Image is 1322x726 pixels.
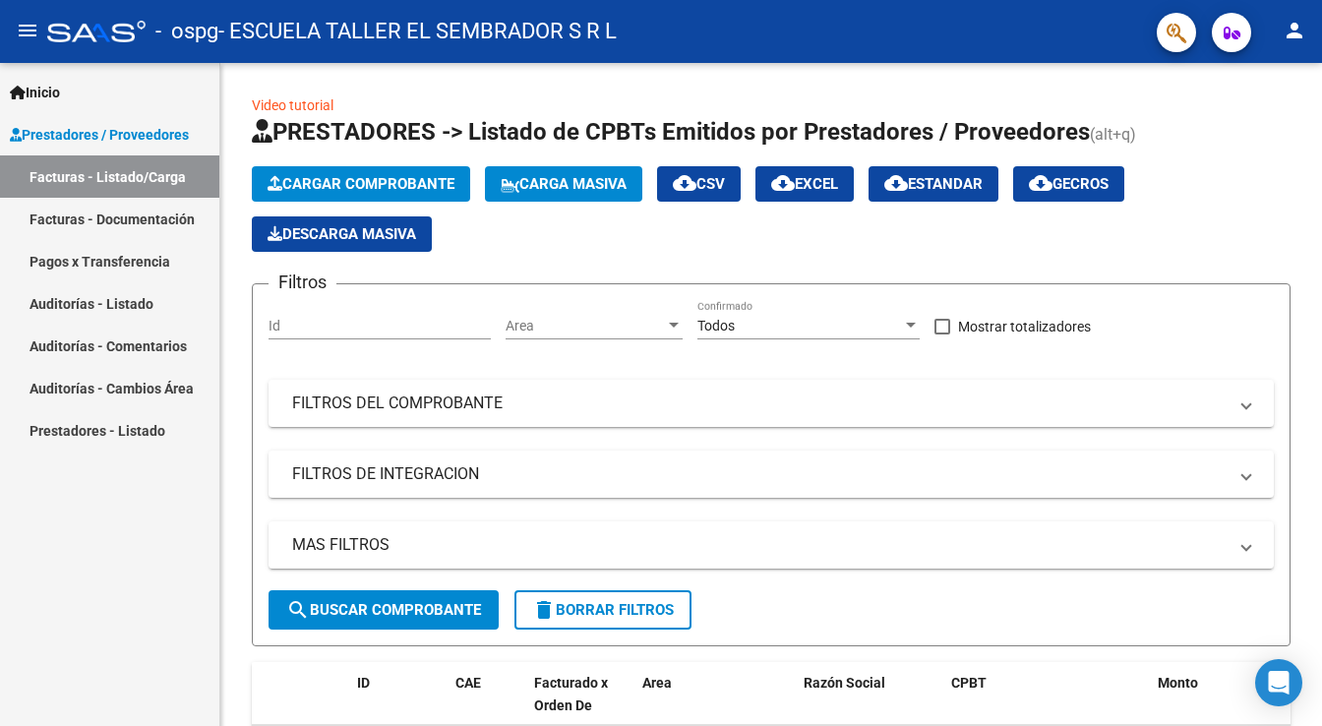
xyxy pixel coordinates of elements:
span: Todos [697,318,735,333]
span: Area [506,318,665,334]
a: Video tutorial [252,97,333,113]
span: Prestadores / Proveedores [10,124,189,146]
span: Buscar Comprobante [286,601,481,619]
button: Cargar Comprobante [252,166,470,202]
span: Facturado x Orden De [534,675,608,713]
mat-expansion-panel-header: MAS FILTROS [269,521,1274,569]
mat-icon: delete [532,598,556,622]
button: EXCEL [755,166,854,202]
span: Borrar Filtros [532,601,674,619]
span: Area [642,675,672,691]
span: - ESCUELA TALLER EL SEMBRADOR S R L [218,10,617,53]
span: CSV [673,175,725,193]
mat-icon: cloud_download [673,171,696,195]
span: Mostrar totalizadores [958,315,1091,338]
mat-panel-title: FILTROS DEL COMPROBANTE [292,393,1227,414]
span: (alt+q) [1090,125,1136,144]
span: PRESTADORES -> Listado de CPBTs Emitidos por Prestadores / Proveedores [252,118,1090,146]
span: Inicio [10,82,60,103]
mat-icon: cloud_download [884,171,908,195]
div: Open Intercom Messenger [1255,659,1302,706]
span: Monto [1158,675,1198,691]
mat-icon: person [1283,19,1306,42]
span: CAE [455,675,481,691]
mat-panel-title: FILTROS DE INTEGRACION [292,463,1227,485]
mat-icon: search [286,598,310,622]
mat-expansion-panel-header: FILTROS DEL COMPROBANTE [269,380,1274,427]
span: Gecros [1029,175,1109,193]
h3: Filtros [269,269,336,296]
span: EXCEL [771,175,838,193]
mat-icon: menu [16,19,39,42]
mat-icon: cloud_download [1029,171,1052,195]
span: Cargar Comprobante [268,175,454,193]
mat-expansion-panel-header: FILTROS DE INTEGRACION [269,451,1274,498]
span: Estandar [884,175,983,193]
button: Descarga Masiva [252,216,432,252]
span: Descarga Masiva [268,225,416,243]
button: Carga Masiva [485,166,642,202]
button: Gecros [1013,166,1124,202]
button: Buscar Comprobante [269,590,499,630]
mat-panel-title: MAS FILTROS [292,534,1227,556]
span: - ospg [155,10,218,53]
span: Razón Social [804,675,885,691]
app-download-masive: Descarga masiva de comprobantes (adjuntos) [252,216,432,252]
button: Borrar Filtros [514,590,691,630]
button: CSV [657,166,741,202]
mat-icon: cloud_download [771,171,795,195]
span: Carga Masiva [501,175,627,193]
span: ID [357,675,370,691]
button: Estandar [869,166,998,202]
span: CPBT [951,675,987,691]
